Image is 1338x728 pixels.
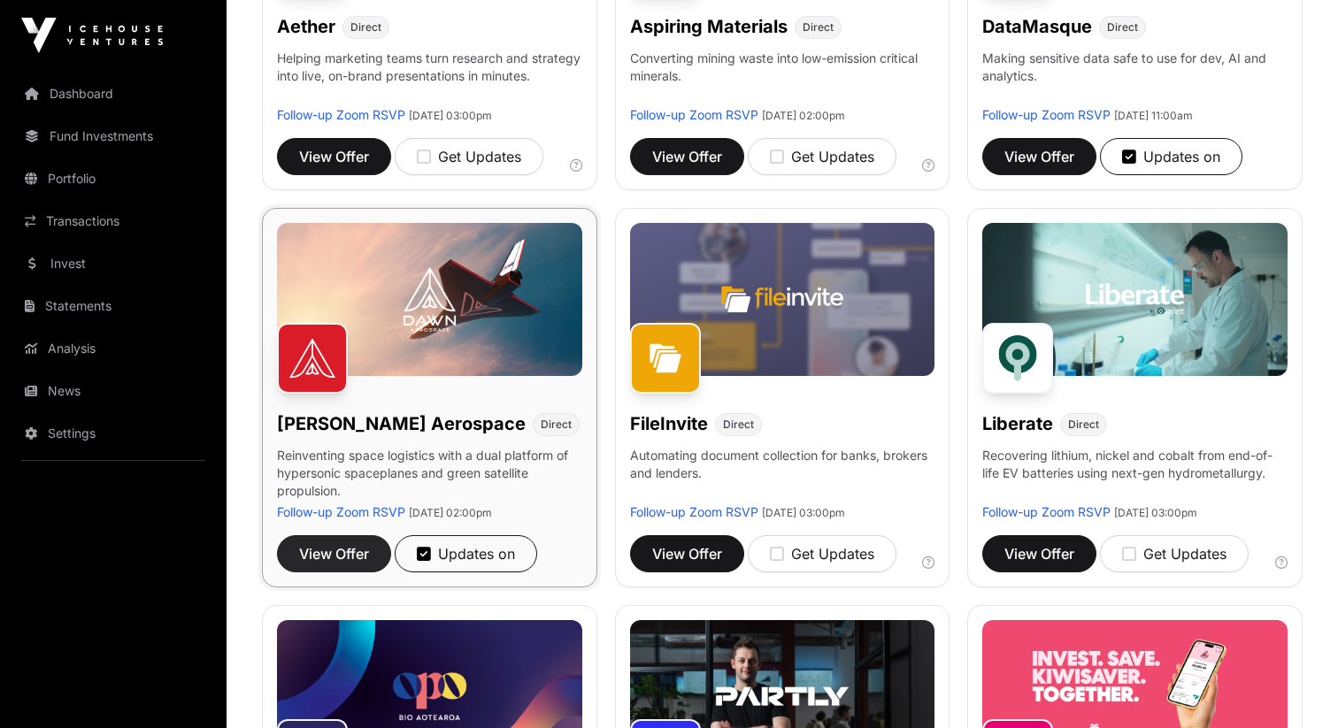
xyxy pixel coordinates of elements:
a: Follow-up Zoom RSVP [630,107,758,122]
span: [DATE] 11:00am [1114,109,1193,122]
img: Dawn Aerospace [277,323,348,394]
a: Dashboard [14,74,212,113]
h1: Aether [277,14,335,39]
span: View Offer [299,146,369,167]
img: Liberate-Banner.jpg [982,223,1288,375]
span: [DATE] 03:00pm [1114,506,1197,519]
div: Get Updates [1122,543,1226,564]
iframe: Chat Widget [1250,643,1338,728]
h1: Aspiring Materials [630,14,788,39]
p: Converting mining waste into low-emission critical minerals. [630,50,935,106]
button: View Offer [277,138,391,175]
p: Making sensitive data safe to use for dev, AI and analytics. [982,50,1288,106]
p: Reinventing space logistics with a dual platform of hypersonic spaceplanes and green satellite pr... [277,447,582,503]
a: Follow-up Zoom RSVP [277,504,405,519]
h1: FileInvite [630,411,708,436]
a: Statements [14,287,212,326]
span: [DATE] 03:00pm [762,506,845,519]
a: Analysis [14,329,212,368]
p: Helping marketing teams turn research and strategy into live, on-brand presentations in minutes. [277,50,582,106]
img: Icehouse Ventures Logo [21,18,163,53]
a: News [14,372,212,410]
span: View Offer [652,543,722,564]
button: View Offer [630,138,744,175]
span: Direct [803,20,834,34]
div: Updates on [417,543,515,564]
a: Fund Investments [14,117,212,156]
button: Get Updates [395,138,543,175]
div: Get Updates [770,146,874,167]
a: Follow-up Zoom RSVP [630,504,758,519]
span: [DATE] 02:00pm [762,109,845,122]
div: Get Updates [770,543,874,564]
span: Direct [1107,20,1138,34]
div: Get Updates [417,146,521,167]
img: File-Invite-Banner.jpg [630,223,935,375]
a: Portfolio [14,159,212,198]
p: Recovering lithium, nickel and cobalt from end-of-life EV batteries using next-gen hydrometallurgy. [982,447,1288,503]
a: Transactions [14,202,212,241]
a: Follow-up Zoom RSVP [277,107,405,122]
a: Follow-up Zoom RSVP [982,107,1111,122]
a: Invest [14,244,212,283]
a: Follow-up Zoom RSVP [982,504,1111,519]
div: Updates on [1122,146,1220,167]
span: View Offer [652,146,722,167]
button: Get Updates [1100,535,1249,572]
span: Direct [541,418,572,432]
span: View Offer [299,543,369,564]
span: [DATE] 03:00pm [409,109,492,122]
button: View Offer [982,535,1096,572]
span: Direct [350,20,381,34]
img: Dawn-Banner.jpg [277,223,582,375]
span: View Offer [1004,146,1074,167]
h1: DataMasque [982,14,1092,39]
span: View Offer [1004,543,1074,564]
p: Automating document collection for banks, brokers and lenders. [630,447,935,503]
img: FileInvite [630,323,701,394]
a: Settings [14,414,212,453]
button: Updates on [1100,138,1242,175]
button: Get Updates [748,138,896,175]
span: Direct [1068,418,1099,432]
button: View Offer [277,535,391,572]
span: Direct [723,418,754,432]
button: Get Updates [748,535,896,572]
img: Liberate [982,323,1053,394]
button: Updates on [395,535,537,572]
h1: [PERSON_NAME] Aerospace [277,411,526,436]
span: [DATE] 02:00pm [409,506,492,519]
button: View Offer [630,535,744,572]
button: View Offer [982,138,1096,175]
h1: Liberate [982,411,1053,436]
